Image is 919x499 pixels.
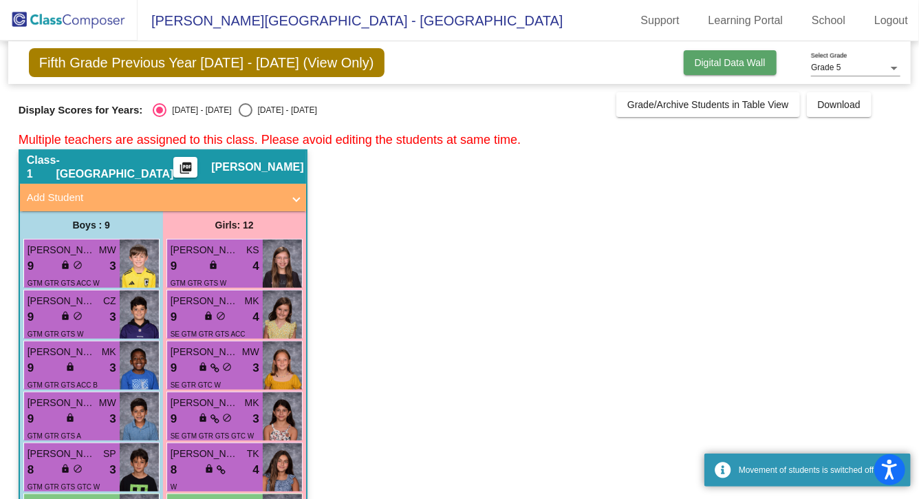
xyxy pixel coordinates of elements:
span: GTM GTR GTS A [28,432,81,440]
span: 4 [252,461,259,479]
mat-icon: picture_as_pdf [177,161,194,180]
span: [PERSON_NAME] [171,243,239,257]
span: Grade 5 [811,63,841,72]
span: lock [65,362,75,372]
span: W [171,483,177,491]
span: SE GTR GTC W [171,381,221,389]
a: Logout [863,10,919,32]
span: [PERSON_NAME] [28,447,96,461]
span: MW [242,345,259,359]
span: lock [198,413,208,423]
span: GTM GTR GTS GTC W [28,483,100,491]
span: TK [247,447,259,461]
span: lock [61,260,70,270]
span: 4 [252,257,259,275]
span: 3 [109,410,116,428]
div: [DATE] - [DATE] [166,104,231,116]
span: do_not_disturb_alt [73,464,83,474]
span: 9 [28,257,34,275]
div: Girls: 12 [163,211,306,239]
span: lock [61,464,70,474]
span: Download [818,99,861,110]
span: 9 [28,410,34,428]
span: 9 [171,308,177,326]
span: 3 [109,359,116,377]
button: Digital Data Wall [684,50,777,75]
span: MW [99,243,116,257]
button: Grade/Archive Students in Table View [616,92,800,117]
span: 9 [28,359,34,377]
span: KS [246,243,259,257]
span: 3 [252,359,259,377]
span: 4 [252,308,259,326]
button: Print Students Details [173,157,197,178]
span: 3 [252,410,259,428]
span: Class 1 [27,153,56,181]
span: [PERSON_NAME] [28,243,96,257]
span: 3 [109,257,116,275]
span: [PERSON_NAME] [28,294,96,308]
span: do_not_disturb_alt [222,413,232,423]
button: Download [807,92,872,117]
a: School [801,10,856,32]
span: [PERSON_NAME][GEOGRAPHIC_DATA] - [GEOGRAPHIC_DATA] [138,10,563,32]
span: GTM GTR GTS W [171,279,227,287]
span: CZ [103,294,116,308]
span: 9 [171,359,177,377]
span: 3 [109,461,116,479]
span: GTM GTR GTS ACC W [28,279,100,287]
span: SE GTM GTR GTS GTC W [171,432,255,440]
span: Display Scores for Years: [19,104,143,116]
span: [PERSON_NAME] [171,294,239,308]
span: Multiple teachers are assigned to this class. Please avoid editing the students at same time. [19,133,521,147]
span: [PERSON_NAME] [211,160,303,174]
span: 9 [171,410,177,428]
span: - [GEOGRAPHIC_DATA] [56,153,173,181]
mat-expansion-panel-header: Add Student [20,184,306,211]
span: lock [65,413,75,423]
span: SP [103,447,116,461]
span: SE GTM GTR GTS ACC [171,330,246,338]
span: GTM GTR GTS ACC B [28,381,98,389]
span: MK [245,294,259,308]
span: do_not_disturb_alt [73,260,83,270]
span: [PERSON_NAME] [28,345,96,359]
span: lock [61,311,70,321]
span: Grade/Archive Students in Table View [627,99,789,110]
span: Fifth Grade Previous Year [DATE] - [DATE] (View Only) [29,48,385,77]
div: Boys : 9 [20,211,163,239]
span: GTM GTR GTS W [28,330,84,338]
span: lock [204,464,214,474]
span: 8 [28,461,34,479]
span: do_not_disturb_alt [222,362,232,372]
span: lock [198,362,208,372]
mat-panel-title: Add Student [27,190,283,206]
span: lock [204,311,213,321]
span: 8 [171,461,177,479]
span: [PERSON_NAME] [171,345,239,359]
span: 9 [28,308,34,326]
div: Movement of students is switched off [739,464,900,476]
a: Learning Portal [698,10,794,32]
span: MW [99,396,116,410]
span: 9 [171,257,177,275]
div: [DATE] - [DATE] [252,104,317,116]
span: 3 [109,308,116,326]
span: do_not_disturb_alt [73,311,83,321]
span: lock [208,260,218,270]
span: do_not_disturb_alt [216,311,226,321]
mat-radio-group: Select an option [153,103,316,117]
span: MK [102,345,116,359]
span: [PERSON_NAME] [171,447,239,461]
span: [PERSON_NAME] [28,396,96,410]
span: [PERSON_NAME] [171,396,239,410]
a: Support [630,10,691,32]
span: MK [245,396,259,410]
span: Digital Data Wall [695,57,766,68]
